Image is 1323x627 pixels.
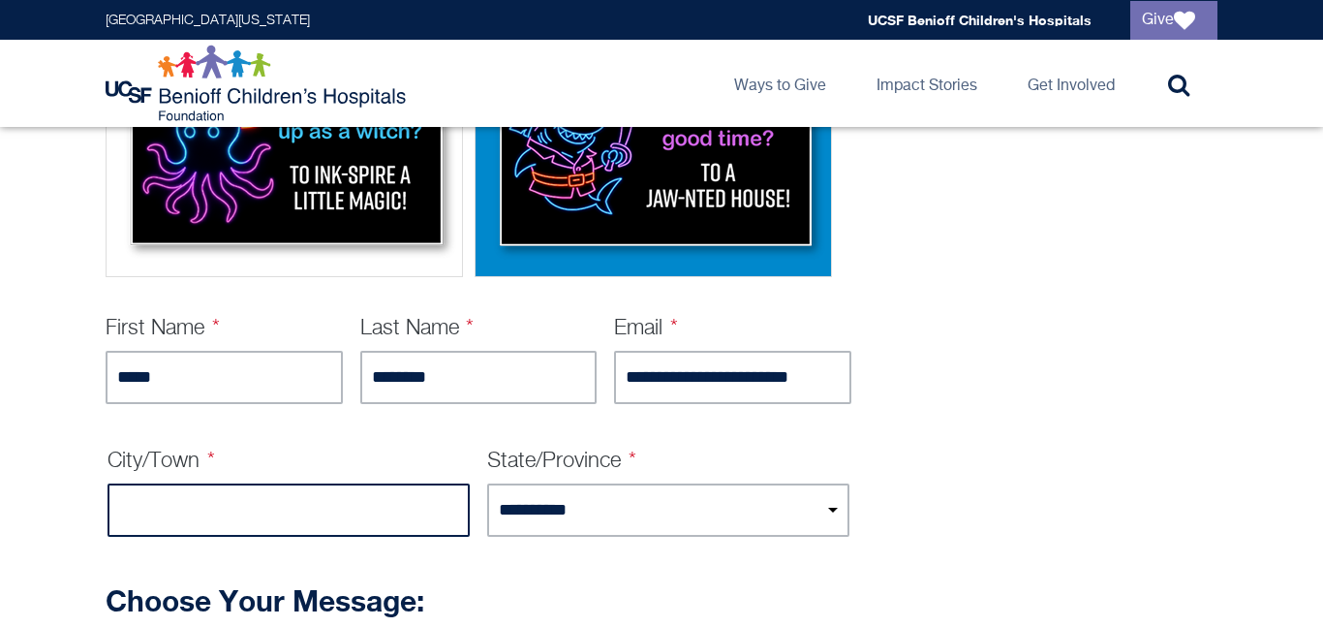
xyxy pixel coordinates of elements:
label: Last Name [360,318,475,339]
a: Impact Stories [861,40,993,127]
a: Give [1130,1,1217,40]
strong: Choose Your Message: [106,583,424,618]
label: First Name [106,318,220,339]
img: Octopus [112,27,456,265]
img: Logo for UCSF Benioff Children's Hospitals Foundation [106,45,411,122]
img: Shark [481,27,825,265]
a: Ways to Give [719,40,842,127]
div: Shark [475,20,832,277]
a: Get Involved [1012,40,1130,127]
a: UCSF Benioff Children's Hospitals [868,12,1092,28]
div: Octopus [106,20,463,277]
label: Email [614,318,678,339]
label: State/Province [487,451,636,472]
label: City/Town [108,451,215,472]
a: [GEOGRAPHIC_DATA][US_STATE] [106,14,310,27]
